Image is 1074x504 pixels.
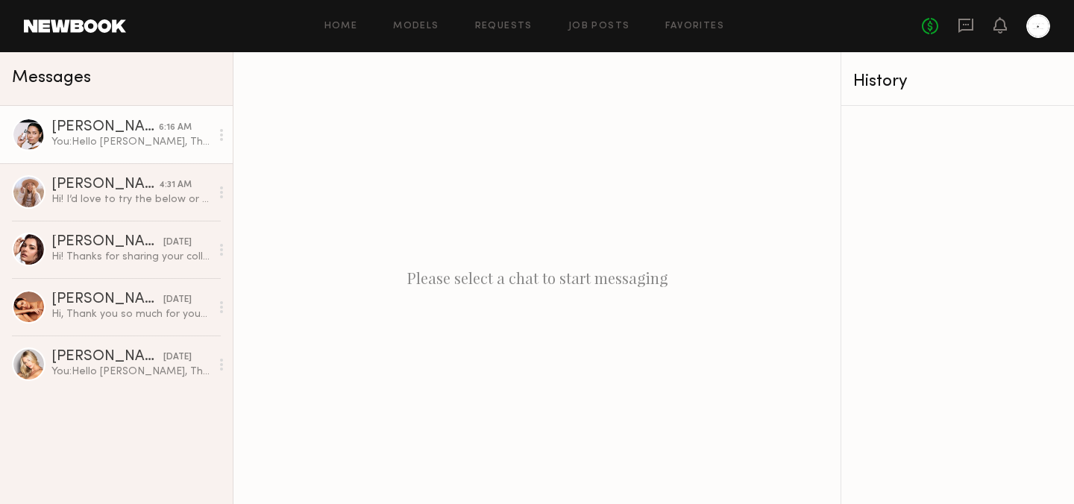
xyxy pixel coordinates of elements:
[51,307,210,321] div: Hi, Thank you so much for your message! I honestly love Fleur de Lys pieces — they're all so chic...
[568,22,630,31] a: Job Posts
[665,22,724,31] a: Favorites
[163,350,192,365] div: [DATE]
[51,235,163,250] div: [PERSON_NAME]
[159,121,192,135] div: 6:16 AM
[853,73,1062,90] div: History
[51,135,210,149] div: You: Hello [PERSON_NAME], Thank you for applying to collaborate with us! We’d love to learn more ...
[324,22,358,31] a: Home
[159,178,192,192] div: 4:31 AM
[163,236,192,250] div: [DATE]
[51,192,210,207] div: Hi! I’d love to try the below or something similar : [URL][DOMAIN_NAME] And show a fun day at the...
[233,52,841,504] div: Please select a chat to start messaging
[51,365,210,379] div: You: Hello [PERSON_NAME], Thank you for applying to collaborate with us! We’d love to learn more ...
[51,177,159,192] div: [PERSON_NAME]
[51,292,163,307] div: [PERSON_NAME]
[475,22,533,31] a: Requests
[163,293,192,307] div: [DATE]
[393,22,439,31] a: Models
[51,250,210,264] div: Hi! Thanks for sharing your collection! I’d love to feature the Lime Green Faux Leather Crossbody...
[51,350,163,365] div: [PERSON_NAME]
[51,120,159,135] div: [PERSON_NAME]
[12,69,91,86] span: Messages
